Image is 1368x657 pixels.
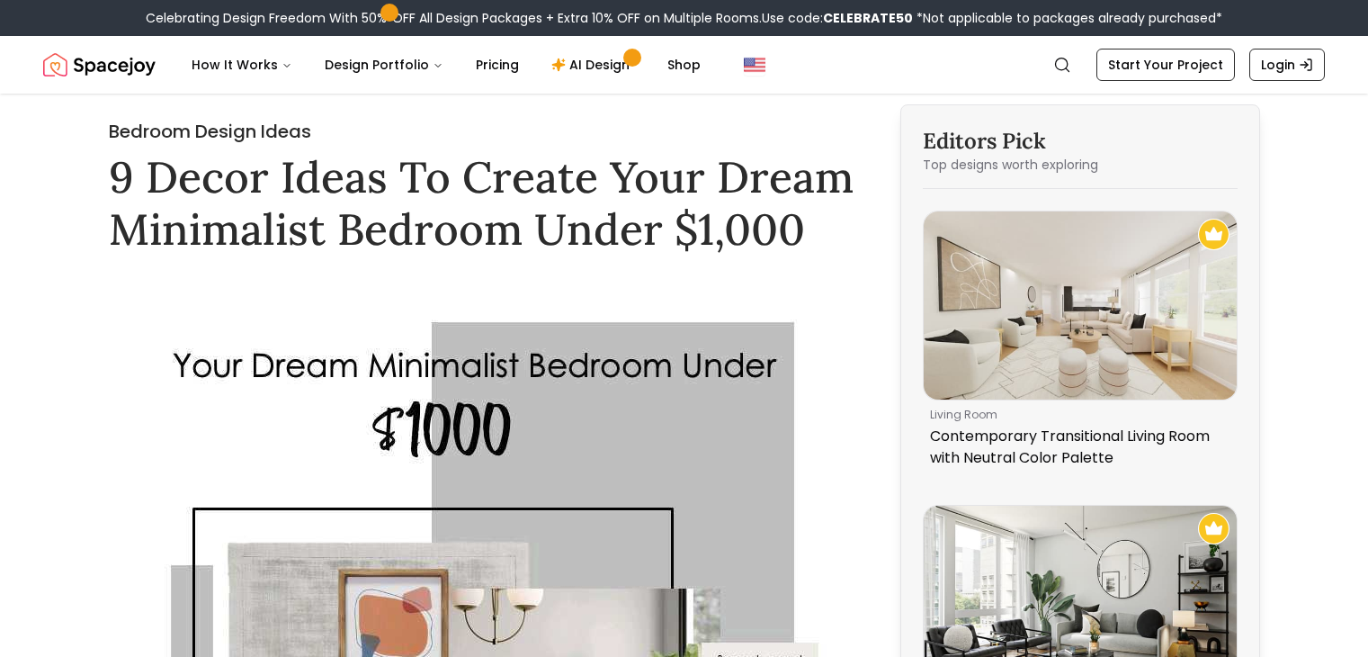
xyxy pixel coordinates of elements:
[43,47,156,83] img: Spacejoy Logo
[1198,219,1229,250] img: Recommended Spacejoy Design - Contemporary Transitional Living Room with Neutral Color Palette
[537,47,649,83] a: AI Design
[924,211,1237,400] img: Contemporary Transitional Living Room with Neutral Color Palette
[823,9,913,27] b: CELEBRATE50
[923,127,1238,156] h3: Editors Pick
[146,9,1222,27] div: Celebrating Design Freedom With 50% OFF All Design Packages + Extra 10% OFF on Multiple Rooms.
[109,119,854,144] h2: Bedroom Design Ideas
[177,47,307,83] button: How It Works
[653,47,715,83] a: Shop
[177,47,715,83] nav: Main
[461,47,533,83] a: Pricing
[43,47,156,83] a: Spacejoy
[1198,513,1229,544] img: Recommended Spacejoy Design - A Gold & Monochromatic Modern Living Room
[930,426,1223,469] p: Contemporary Transitional Living Room with Neutral Color Palette
[913,9,1222,27] span: *Not applicable to packages already purchased*
[930,408,1223,422] p: living room
[923,211,1238,476] a: Contemporary Transitional Living Room with Neutral Color PaletteRecommended Spacejoy Design - Con...
[744,54,765,76] img: United States
[1096,49,1235,81] a: Start Your Project
[310,47,458,83] button: Design Portfolio
[762,9,913,27] span: Use code:
[43,36,1325,94] nav: Global
[109,151,854,255] h1: 9 Decor Ideas To Create Your Dream Minimalist Bedroom Under $1,000
[923,156,1238,174] p: Top designs worth exploring
[1249,49,1325,81] a: Login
